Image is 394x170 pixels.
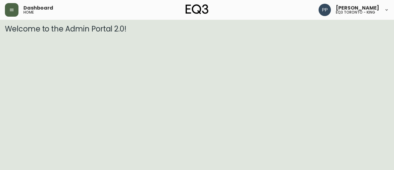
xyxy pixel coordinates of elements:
img: logo [186,4,208,14]
span: [PERSON_NAME] [336,6,379,10]
h5: home [23,10,34,14]
img: 93ed64739deb6bac3372f15ae91c6632 [319,4,331,16]
span: Dashboard [23,6,53,10]
h5: eq3 toronto - king [336,10,375,14]
h3: Welcome to the Admin Portal 2.0! [5,25,389,33]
